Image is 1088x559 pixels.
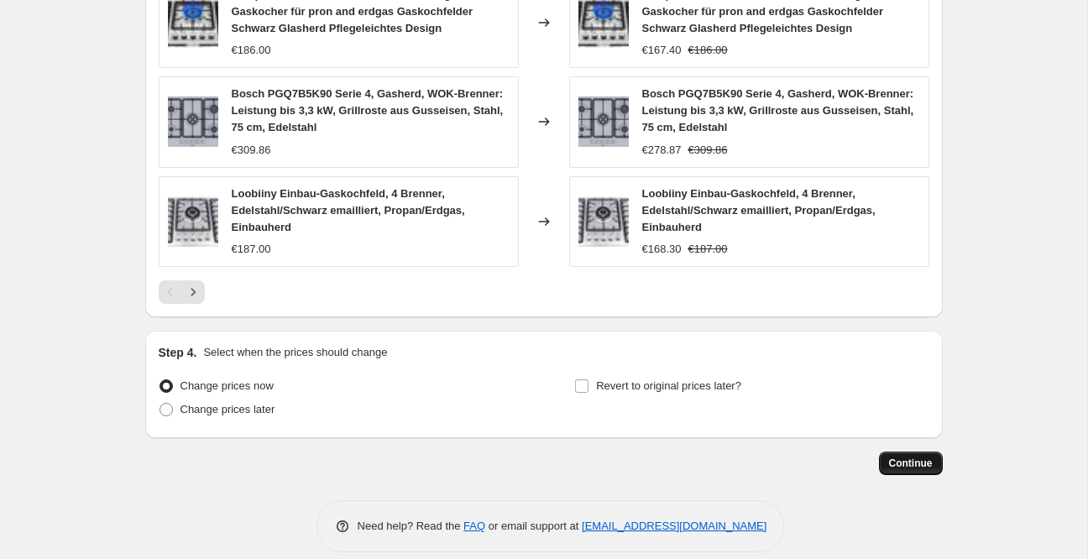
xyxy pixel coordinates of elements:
strike: €309.86 [688,142,728,159]
span: Continue [889,457,933,470]
button: Continue [879,452,943,475]
nav: Pagination [159,280,205,304]
span: Revert to original prices later? [596,379,741,392]
img: 71vo0NYg3EL._AC_SL1500_80x.jpg [578,97,629,147]
a: [EMAIL_ADDRESS][DOMAIN_NAME] [582,520,766,532]
strike: €187.00 [688,241,728,258]
h2: Step 4. [159,344,197,361]
div: €309.86 [232,142,271,159]
p: Select when the prices should change [203,344,387,361]
div: €167.40 [642,42,682,59]
span: Need help? Read the [358,520,464,532]
span: Loobiiny Einbau-Gaskochfeld, 4 Brenner, Edelstahl/Schwarz emailliert, Propan/Erdgas, Einbauherd [232,187,465,233]
img: 614k7wJC8rL._AC_SL1500_80x.jpg [168,196,218,247]
span: Loobiiny Einbau-Gaskochfeld, 4 Brenner, Edelstahl/Schwarz emailliert, Propan/Erdgas, Einbauherd [642,187,876,233]
button: Next [181,280,205,304]
div: €168.30 [642,241,682,258]
strike: €186.00 [688,42,728,59]
span: or email support at [485,520,582,532]
div: €278.87 [642,142,682,159]
span: Bosch PGQ7B5K90 Serie 4, Gasherd, WOK-Brenner: Leistung bis 3,3 kW, Grillroste aus Gusseisen, Sta... [232,87,504,133]
span: Change prices now [180,379,274,392]
div: €186.00 [232,42,271,59]
img: 614k7wJC8rL._AC_SL1500_80x.jpg [578,196,629,247]
span: Bosch PGQ7B5K90 Serie 4, Gasherd, WOK-Brenner: Leistung bis 3,3 kW, Grillroste aus Gusseisen, Sta... [642,87,914,133]
img: 71vo0NYg3EL._AC_SL1500_80x.jpg [168,97,218,147]
span: Change prices later [180,403,275,415]
a: FAQ [463,520,485,532]
div: €187.00 [232,241,271,258]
